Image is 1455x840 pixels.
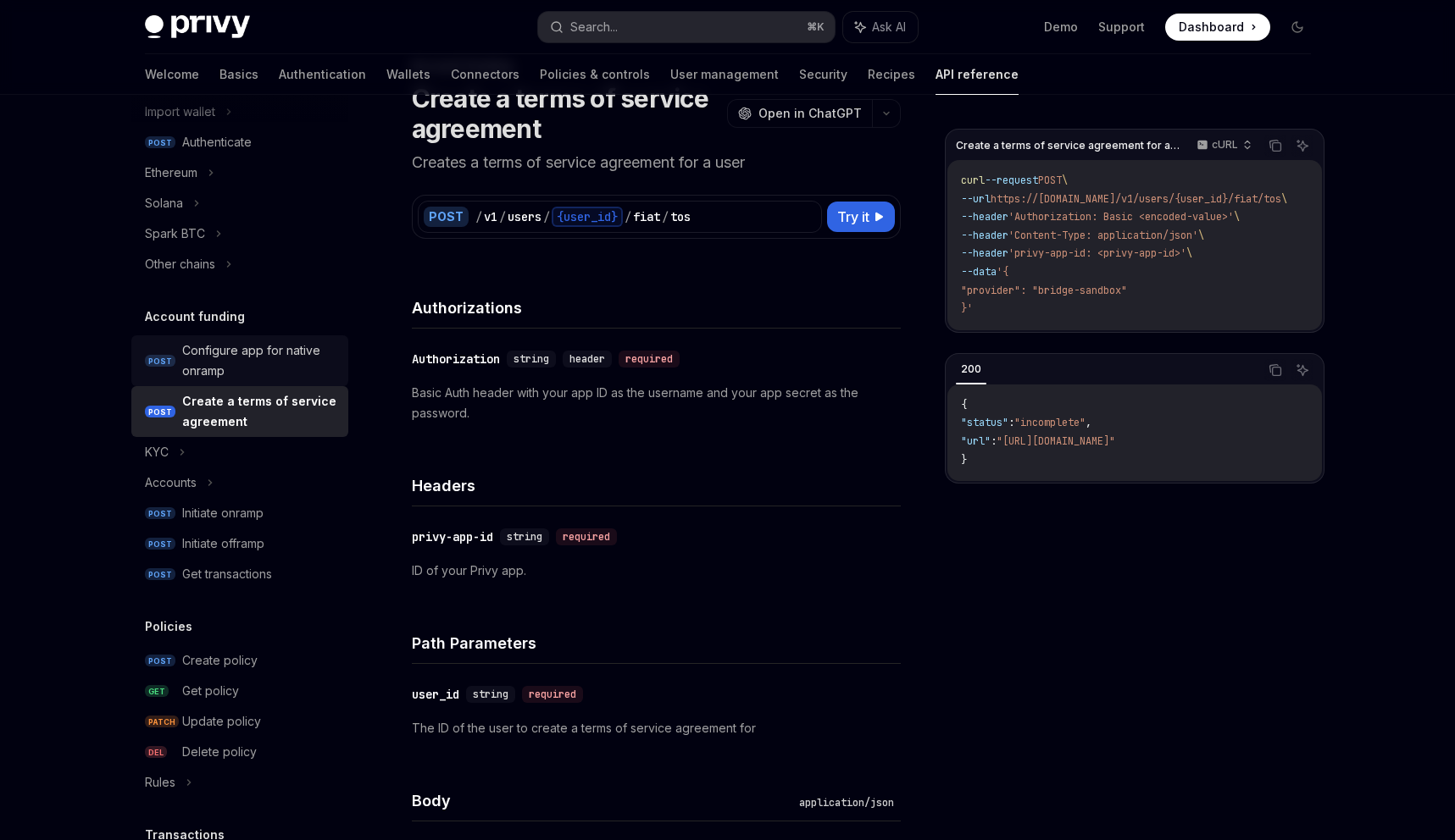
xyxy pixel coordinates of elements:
[807,20,825,34] span: ⌘ K
[182,503,264,523] div: Initiate onramp
[997,265,1008,279] span: '{
[956,139,1180,152] span: Create a terms of service agreement for a user
[131,335,348,386] a: POSTConfigure app for native onramp
[961,265,997,279] span: --data
[997,434,1115,448] span: "[URL][DOMAIN_NAME]"
[1234,210,1240,224] span: \
[633,208,660,225] div: fiat
[412,474,901,497] h4: Headers
[279,54,366,95] a: Authentication
[1044,19,1078,36] a: Demo
[412,351,500,367] div: Authorization
[961,301,973,315] span: }'
[145,568,175,581] span: POST
[792,794,901,811] div: application/json
[543,208,550,225] div: /
[412,528,493,545] div: privy-app-id
[1008,246,1186,260] span: 'privy-app-id: <privy-app-id>'
[182,650,258,671] div: Create policy
[1264,359,1286,381] button: Copy the contents from the code block
[219,54,258,95] a: Basics
[145,224,205,244] div: Spark BTC
[145,406,175,418] span: POST
[412,686,459,703] div: user_id
[412,718,901,738] p: The ID of the user to create a terms of service agreement for
[145,685,169,698] span: GET
[182,340,338,381] div: Configure app for native onramp
[182,533,264,554] div: Initiate offramp
[1187,131,1259,160] button: cURL
[1008,210,1234,224] span: 'Authorization: Basic <encoded-value>'
[868,54,915,95] a: Recipes
[619,351,680,367] div: required
[182,681,239,701] div: Get policy
[145,15,250,39] img: dark logo
[961,246,1008,260] span: --header
[131,676,348,706] a: GETGet policy
[1284,14,1311,41] button: Toggle dark mode
[1186,246,1192,260] span: \
[131,498,348,528] a: POSTInitiate onramp
[412,151,901,174] p: Creates a terms of service agreement for a user
[827,202,895,232] button: Try it
[145,193,183,213] div: Solana
[412,789,792,812] h4: Body
[131,127,348,157] a: POSTAuthenticate
[758,105,862,122] span: Open in ChatGPT
[131,559,348,589] a: POSTGet transactions
[1098,19,1145,36] a: Support
[145,472,197,493] div: Accounts
[1008,229,1198,242] span: 'Content-Type: application/json'
[145,772,175,793] div: Rules
[1291,359,1313,381] button: Ask AI
[145,355,175,367] span: POST
[991,434,997,448] span: :
[145,136,175,149] span: POST
[182,742,257,762] div: Delete policy
[182,132,252,152] div: Authenticate
[145,254,215,274] div: Other chains
[956,359,986,379] div: 200
[991,192,1281,206] span: https://[DOMAIN_NAME]/v1/users/{user_id}/fiat/tos
[507,530,542,544] span: string
[131,528,348,559] a: POSTInitiate offramp
[662,208,669,225] div: /
[473,688,508,701] span: string
[1291,135,1313,157] button: Ask AI
[961,284,1127,297] span: "provider": "bridge-sandbox"
[131,737,348,767] a: DELDelete policy
[484,208,497,225] div: v1
[145,507,175,520] span: POST
[145,538,175,550] span: POST
[412,632,901,655] h4: Path Parameters
[961,174,985,187] span: curl
[670,54,779,95] a: User management
[1038,174,1062,187] span: POST
[412,83,720,144] h1: Create a terms of service agreement
[538,12,835,42] button: Search...⌘K
[522,686,583,703] div: required
[961,192,991,206] span: --url
[182,711,261,732] div: Update policy
[556,528,617,545] div: required
[670,208,691,225] div: tos
[1212,138,1238,152] p: cURL
[872,19,906,36] span: Ask AI
[412,296,901,319] h4: Authorizations
[961,416,1008,429] span: "status"
[145,442,169,462] div: KYC
[552,207,623,227] div: {user_id}
[145,655,175,667] span: POST
[386,54,430,95] a: Wallets
[145,616,192,637] h5: Policies
[1179,19,1244,36] span: Dashboard
[1086,416,1091,429] span: ,
[508,208,541,225] div: users
[131,386,348,437] a: POSTCreate a terms of service agreement
[1198,229,1204,242] span: \
[1062,174,1068,187] span: \
[961,453,967,467] span: }
[1008,416,1014,429] span: :
[131,645,348,676] a: POSTCreate policy
[145,163,197,183] div: Ethereum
